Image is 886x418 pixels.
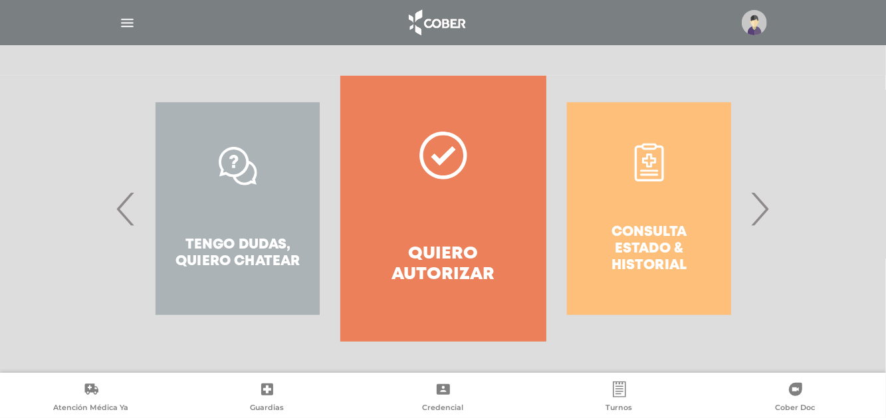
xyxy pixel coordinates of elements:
h4: Quiero autorizar [364,244,522,285]
span: Next [747,173,773,245]
img: Cober_menu-lines-white.svg [119,15,136,31]
span: Cober Doc [776,403,816,415]
a: Cober Doc [707,381,883,415]
span: Atención Médica Ya [53,403,128,415]
span: Guardias [250,403,284,415]
span: Previous [114,173,140,245]
a: Turnos [531,381,707,415]
a: Atención Médica Ya [3,381,179,415]
span: Credencial [423,403,464,415]
a: Guardias [179,381,355,415]
span: Turnos [606,403,633,415]
a: Quiero autorizar [340,76,546,342]
img: profile-placeholder.svg [742,10,767,35]
a: Credencial [355,381,531,415]
img: logo_cober_home-white.png [401,7,471,39]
